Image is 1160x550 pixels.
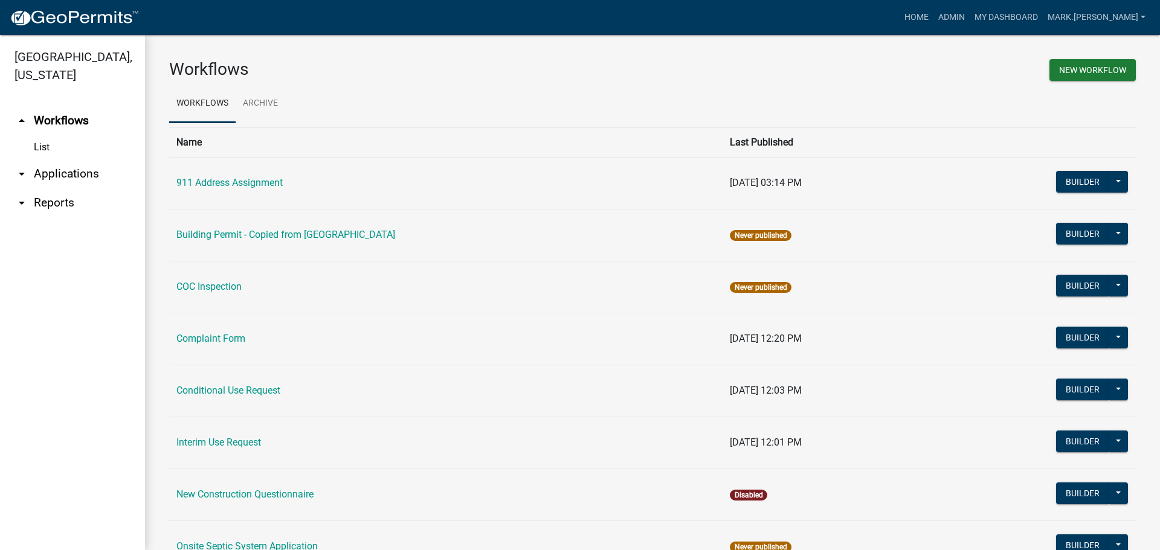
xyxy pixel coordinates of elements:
button: Builder [1056,379,1109,400]
a: COC Inspection [176,281,242,292]
span: Never published [730,282,791,293]
th: Name [169,127,723,157]
a: Workflows [169,85,236,123]
i: arrow_drop_down [14,196,29,210]
span: [DATE] 12:20 PM [730,333,802,344]
button: New Workflow [1049,59,1136,81]
button: Builder [1056,171,1109,193]
a: Building Permit - Copied from [GEOGRAPHIC_DATA] [176,229,395,240]
button: Builder [1056,275,1109,296]
i: arrow_drop_down [14,167,29,181]
span: [DATE] 12:03 PM [730,385,802,396]
a: Complaint Form [176,333,245,344]
button: Builder [1056,327,1109,348]
span: Disabled [730,490,767,500]
a: Conditional Use Request [176,385,280,396]
button: Builder [1056,223,1109,245]
a: Interim Use Request [176,436,261,448]
th: Last Published [723,127,927,157]
span: [DATE] 12:01 PM [730,436,802,448]
button: Builder [1056,430,1109,452]
span: [DATE] 03:14 PM [730,177,802,188]
a: New Construction Questionnaire [176,488,314,500]
a: Home [900,6,933,29]
a: Archive [236,85,285,123]
a: 911 Address Assignment [176,177,283,188]
button: Builder [1056,482,1109,504]
a: Admin [933,6,970,29]
span: Never published [730,230,791,241]
h3: Workflows [169,59,643,80]
a: My Dashboard [970,6,1043,29]
i: arrow_drop_up [14,114,29,128]
a: mark.[PERSON_NAME] [1043,6,1150,29]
